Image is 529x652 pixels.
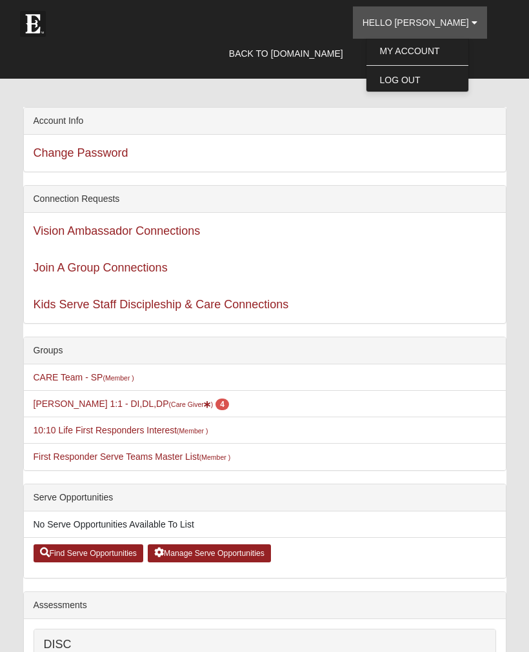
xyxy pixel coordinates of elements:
[34,146,128,159] a: Change Password
[366,43,468,59] a: My Account
[34,372,134,382] a: CARE Team - SP(Member )
[363,17,469,28] span: Hello [PERSON_NAME]
[366,72,468,88] a: Log Out
[219,37,353,70] a: Back to [DOMAIN_NAME]
[24,108,506,135] div: Account Info
[34,425,208,435] a: 10:10 Life First Responders Interest(Member )
[20,11,46,37] img: Eleven22 logo
[24,511,506,538] li: No Serve Opportunities Available To List
[34,224,201,237] a: Vision Ambassador Connections
[148,544,271,562] a: Manage Serve Opportunities
[169,400,214,408] small: (Care Giver )
[353,6,487,39] a: Hello [PERSON_NAME]
[34,399,229,409] a: [PERSON_NAME] 1:1 - DI,DL,DP(Care Giver) 4
[24,592,506,619] div: Assessments
[34,261,168,274] a: Join A Group Connections
[177,427,208,435] small: (Member )
[199,453,230,461] small: (Member )
[24,186,506,213] div: Connection Requests
[34,298,289,311] a: Kids Serve Staff Discipleship & Care Connections
[34,544,144,562] a: Find Serve Opportunities
[24,484,506,511] div: Serve Opportunities
[24,337,506,364] div: Groups
[215,399,229,410] span: number of pending members
[103,374,134,382] small: (Member )
[34,451,231,462] a: First Responder Serve Teams Master List(Member )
